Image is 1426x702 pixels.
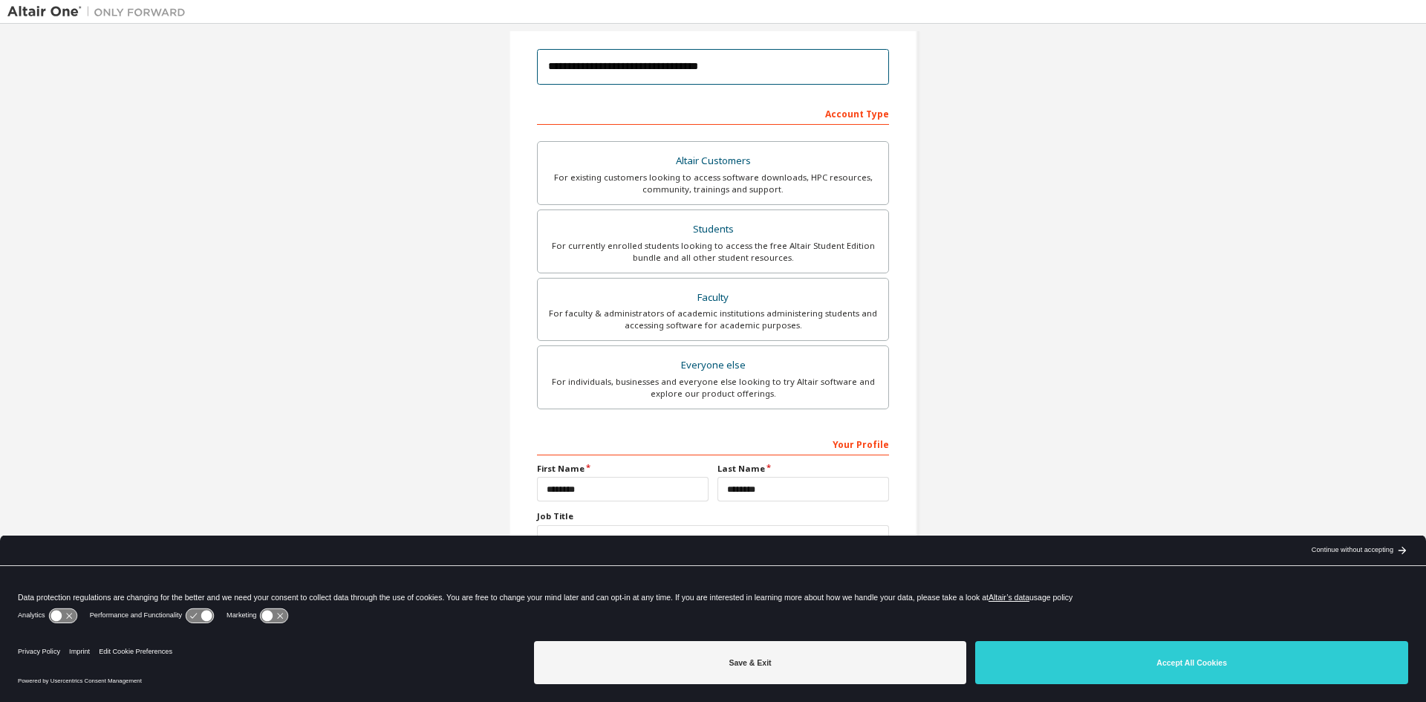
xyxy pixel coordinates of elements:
div: For individuals, businesses and everyone else looking to try Altair software and explore our prod... [547,376,879,400]
div: Students [547,219,879,240]
label: Last Name [717,463,889,475]
label: First Name [537,463,709,475]
div: For existing customers looking to access software downloads, HPC resources, community, trainings ... [547,172,879,195]
div: Altair Customers [547,151,879,172]
label: Job Title [537,510,889,522]
div: Your Profile [537,432,889,455]
div: Faculty [547,287,879,308]
img: Altair One [7,4,193,19]
div: Everyone else [547,355,879,376]
div: For faculty & administrators of academic institutions administering students and accessing softwa... [547,308,879,331]
div: Account Type [537,101,889,125]
div: For currently enrolled students looking to access the free Altair Student Edition bundle and all ... [547,240,879,264]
